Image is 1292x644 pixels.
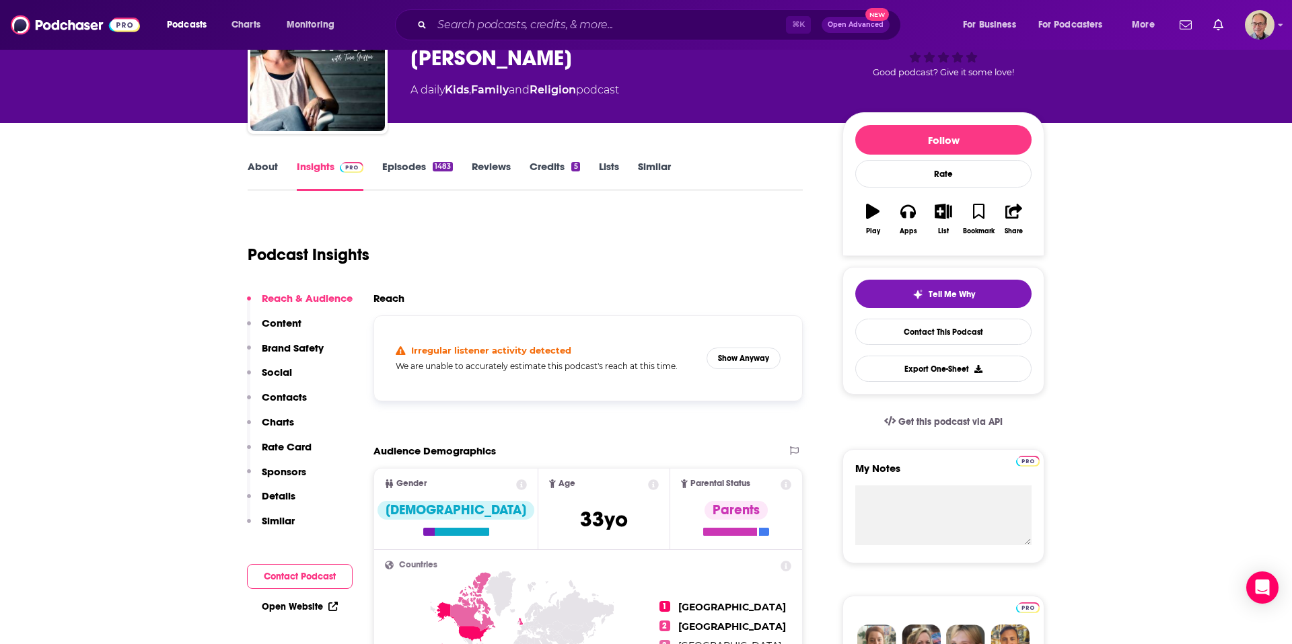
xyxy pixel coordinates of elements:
[1038,15,1103,34] span: For Podcasters
[262,465,306,478] p: Sponsors
[530,83,576,96] a: Religion
[659,601,670,612] span: 1
[690,479,750,488] span: Parental Status
[262,415,294,428] p: Charts
[247,317,301,341] button: Content
[786,16,811,34] span: ⌘ K
[580,506,628,532] span: 33 yo
[1208,13,1229,36] a: Show notifications dropdown
[997,195,1032,243] button: Share
[866,227,880,235] div: Play
[855,356,1032,382] button: Export One-Sheet
[961,195,996,243] button: Bookmark
[873,67,1014,77] span: Good podcast? Give it some love!
[1016,456,1040,467] img: Podchaser Pro
[396,361,696,371] h5: We are unable to accurately estimate this podcast's reach at this time.
[399,561,437,569] span: Countries
[855,319,1032,345] a: Contact This Podcast
[705,501,768,520] div: Parents
[1005,227,1023,235] div: Share
[678,601,786,613] span: [GEOGRAPHIC_DATA]
[157,14,224,36] button: open menu
[912,289,923,300] img: tell me why sparkle
[247,514,295,539] button: Similar
[373,444,496,457] h2: Audience Demographics
[900,227,917,235] div: Apps
[509,83,530,96] span: and
[247,292,353,317] button: Reach & Audience
[469,83,471,96] span: ,
[898,416,1003,428] span: Get this podcast via API
[963,227,995,235] div: Bookmark
[247,391,307,415] button: Contacts
[248,160,278,191] a: About
[11,12,140,38] img: Podchaser - Follow, Share and Rate Podcasts
[262,601,338,612] a: Open Website
[410,82,619,98] div: A daily podcast
[247,341,324,366] button: Brand Safety
[659,620,670,631] span: 2
[262,292,353,305] p: Reach & Audience
[929,289,975,300] span: Tell Me Why
[855,125,1032,155] button: Follow
[865,8,890,21] span: New
[1122,14,1172,36] button: open menu
[855,195,890,243] button: Play
[638,160,671,191] a: Similar
[963,15,1016,34] span: For Business
[408,9,914,40] div: Search podcasts, credits, & more...
[287,15,334,34] span: Monitoring
[262,341,324,354] p: Brand Safety
[855,462,1032,485] label: My Notes
[297,160,363,191] a: InsightsPodchaser Pro
[262,489,295,502] p: Details
[822,17,890,33] button: Open AdvancedNew
[411,345,571,356] h4: Irregular listener activity detected
[247,366,292,391] button: Social
[678,620,786,633] span: [GEOGRAPHIC_DATA]
[954,14,1033,36] button: open menu
[1030,14,1122,36] button: open menu
[433,162,453,171] div: 1483
[231,15,260,34] span: Charts
[247,564,353,589] button: Contact Podcast
[890,195,925,243] button: Apps
[530,160,579,191] a: Credits5
[559,479,575,488] span: Age
[1132,15,1155,34] span: More
[373,292,404,305] h2: Reach
[247,489,295,514] button: Details
[938,227,949,235] div: List
[571,162,579,171] div: 5
[262,514,295,527] p: Similar
[1174,13,1197,36] a: Show notifications dropdown
[223,14,268,36] a: Charts
[378,501,534,520] div: [DEMOGRAPHIC_DATA]
[247,465,306,490] button: Sponsors
[248,245,369,265] h1: Podcast Insights
[707,348,781,369] button: Show Anyway
[472,160,511,191] a: Reviews
[828,22,884,28] span: Open Advanced
[445,83,469,96] a: Kids
[247,440,312,465] button: Rate Card
[599,160,619,191] a: Lists
[855,280,1032,308] button: tell me why sparkleTell Me Why
[262,391,307,403] p: Contacts
[855,160,1032,188] div: Rate
[1246,571,1279,604] div: Open Intercom Messenger
[873,405,1013,438] a: Get this podcast via API
[471,83,509,96] a: Family
[277,14,352,36] button: open menu
[396,479,427,488] span: Gender
[262,440,312,453] p: Rate Card
[262,366,292,378] p: Social
[1016,454,1040,467] a: Pro website
[926,195,961,243] button: List
[247,415,294,440] button: Charts
[167,15,207,34] span: Podcasts
[1016,600,1040,613] a: Pro website
[432,14,786,36] input: Search podcasts, credits, & more...
[1245,10,1275,40] img: User Profile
